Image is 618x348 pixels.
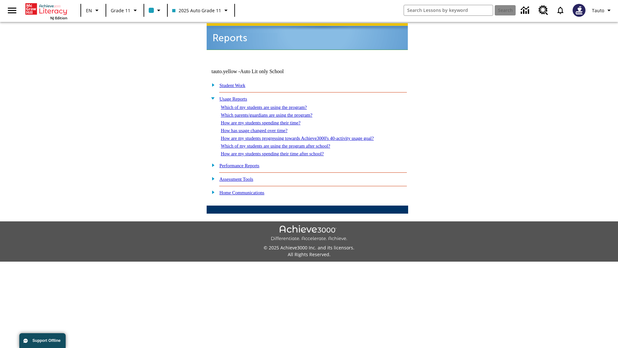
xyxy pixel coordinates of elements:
[535,2,552,19] a: Resource Center, Will open in new tab
[50,15,67,20] span: NJ Edition
[221,120,300,125] a: How are my students spending their time?
[552,2,569,19] a: Notifications
[517,2,535,19] a: Data Center
[221,151,324,156] a: How are my students spending their time after school?
[404,5,493,15] input: search field
[589,5,615,16] button: Profile/Settings
[146,5,165,16] button: Class color is light blue. Change class color
[208,82,215,88] img: plus.gif
[170,5,232,16] button: Class: 2025 Auto Grade 11, Select your class
[573,4,585,17] img: Avatar
[220,96,247,101] a: Usage Reports
[208,95,215,101] img: minus.gif
[221,105,307,110] a: Which of my students are using the program?
[592,7,604,14] span: Tauto
[220,190,265,195] a: Home Communications
[208,189,215,195] img: plus.gif
[211,69,330,74] td: tauto.yellow -
[220,83,245,88] a: Student Work
[86,7,92,14] span: EN
[19,333,66,348] button: Support Offline
[207,23,408,50] img: header
[220,163,259,168] a: Performance Reports
[83,5,104,16] button: Language: EN, Select a language
[208,176,215,181] img: plus.gif
[25,2,67,20] div: Home
[172,7,221,14] span: 2025 Auto Grade 11
[108,5,142,16] button: Grade: Grade 11, Select a grade
[569,2,589,19] button: Select a new avatar
[221,143,330,149] a: Which of my students are using the program after school?
[221,128,287,133] a: How has usage changed over time?
[220,177,253,182] a: Assessment Tools
[208,162,215,168] img: plus.gif
[33,338,61,343] span: Support Offline
[240,69,284,74] nobr: Auto Lit only School
[221,112,312,118] a: Which parents/guardians are using the program?
[221,136,374,141] a: How are my students progressing towards Achieve3000's 40-activity usage goal?
[3,1,22,20] button: Open side menu
[271,225,347,242] img: Achieve3000 Differentiate Accelerate Achieve
[111,7,130,14] span: Grade 11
